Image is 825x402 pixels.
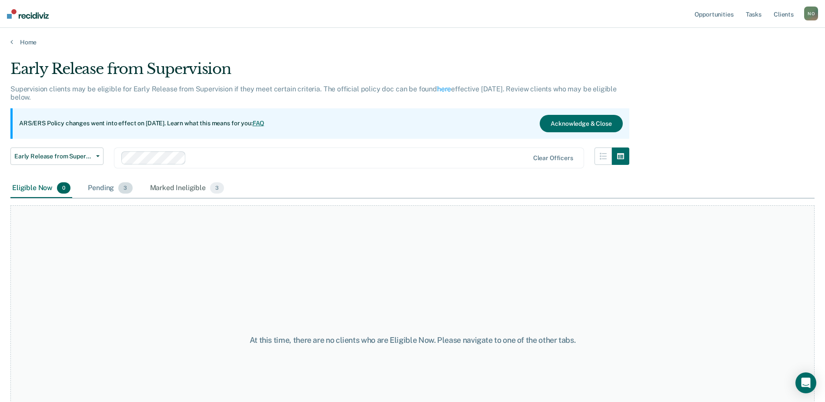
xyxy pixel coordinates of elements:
a: FAQ [253,120,265,127]
span: 3 [118,182,132,194]
div: Open Intercom Messenger [795,372,816,393]
div: Eligible Now0 [10,179,72,198]
p: Supervision clients may be eligible for Early Release from Supervision if they meet certain crite... [10,85,617,101]
div: Marked Ineligible3 [148,179,226,198]
div: N O [804,7,818,20]
span: 0 [57,182,70,194]
button: NO [804,7,818,20]
div: Pending3 [86,179,134,198]
p: ARS/ERS Policy changes went into effect on [DATE]. Learn what this means for you: [19,119,264,128]
a: here [437,85,451,93]
img: Recidiviz [7,9,49,19]
div: Early Release from Supervision [10,60,629,85]
div: Clear officers [533,154,573,162]
div: At this time, there are no clients who are Eligible Now. Please navigate to one of the other tabs. [212,335,614,345]
span: 3 [210,182,224,194]
button: Early Release from Supervision [10,147,104,165]
a: Home [10,38,815,46]
span: Early Release from Supervision [14,153,93,160]
button: Acknowledge & Close [540,115,622,132]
